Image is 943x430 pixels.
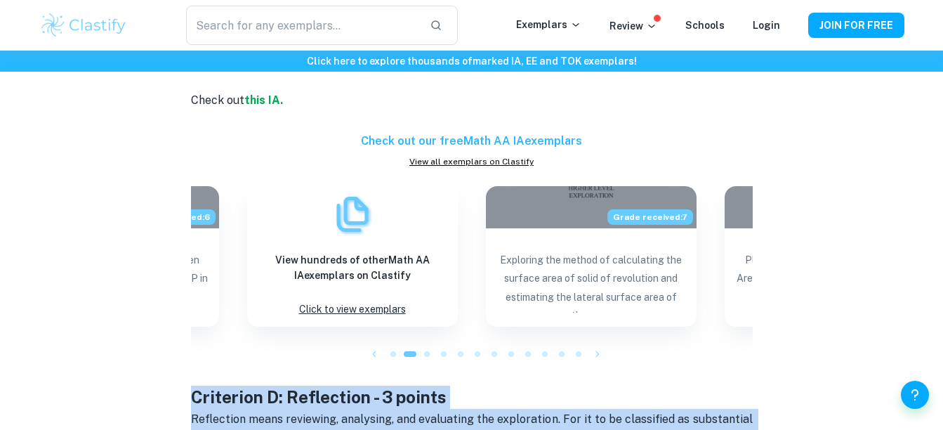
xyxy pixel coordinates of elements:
button: Help and Feedback [901,381,929,409]
span: Check out [191,93,244,107]
img: Clastify logo [39,11,128,39]
h6: Click here to explore thousands of marked IA, EE and TOK exemplars ! [3,53,940,69]
a: Login [753,20,780,31]
a: Schools [685,20,725,31]
strong: Criterion D: Reflection - 3 points [191,387,447,407]
span: Grade received: 7 [607,209,693,225]
input: Search for any exemplars... [186,6,418,45]
p: Exemplars [516,17,581,32]
a: ExemplarsView hundreds of otherMath AA IAexemplars on ClastifyClick to view exemplars [247,186,458,327]
img: Exemplars [331,193,374,235]
p: Exploring the method of calculating the surface area of solid of revolution and estimating the la... [497,251,685,313]
button: JOIN FOR FREE [808,13,904,38]
a: Blog exemplar: Plastic Water Bottle: Finding Surface ArPlastic Water Bottle: Finding Surface Area... [725,186,935,327]
p: Review [609,18,657,34]
h6: Check out our free Math AA IA exemplars [191,133,753,150]
a: this IA. [244,93,283,107]
h6: View hundreds of other Math AA IA exemplars on Clastify [258,252,447,283]
a: View all exemplars on Clastify [191,155,753,168]
p: Click to view exemplars [299,300,406,319]
a: Blog exemplar: Exploring the method of calculating the Grade received:7Exploring the method of ca... [486,186,697,327]
p: Plastic Water Bottle: Finding Surface Area, Volume and Possible Optimal Shape [736,251,924,313]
